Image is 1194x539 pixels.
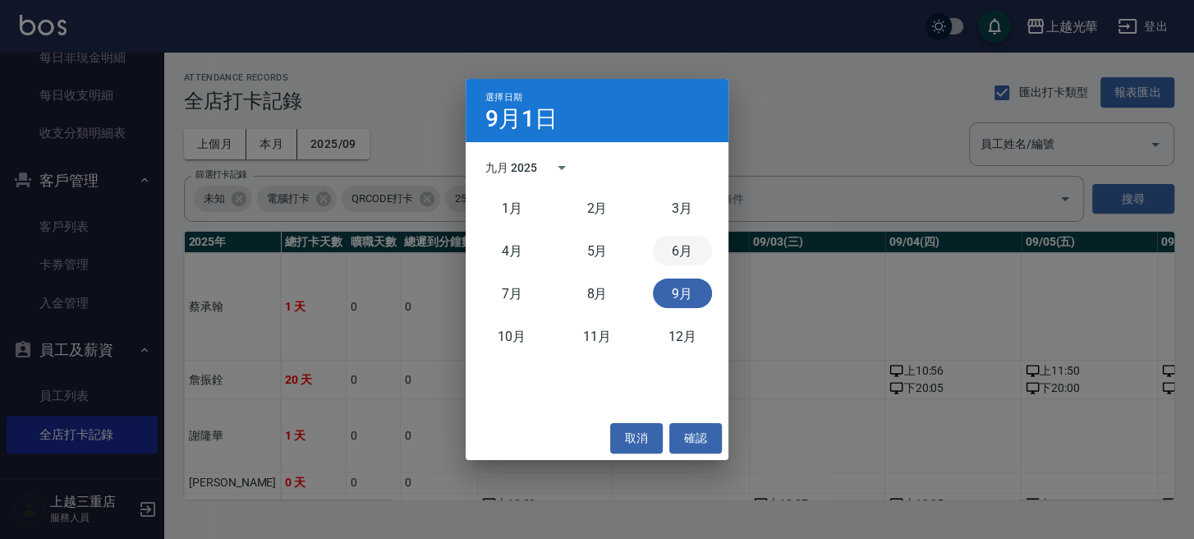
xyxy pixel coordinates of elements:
button: 三月 [653,193,712,223]
div: 九月 2025 [485,159,537,177]
button: 七月 [482,279,541,308]
button: 九月 [653,279,712,308]
button: calendar view is open, switch to year view [542,148,581,187]
span: 選擇日期 [485,92,522,103]
button: 四月 [482,236,541,265]
button: 一月 [482,193,541,223]
h4: 9月1日 [485,109,558,129]
button: 十一月 [567,321,627,351]
button: 六月 [653,236,712,265]
button: 取消 [610,423,663,454]
button: 五月 [567,236,627,265]
button: 二月 [567,193,627,223]
button: 八月 [567,279,627,308]
button: 十二月 [653,321,712,351]
button: 確認 [669,423,722,454]
button: 十月 [482,321,541,351]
